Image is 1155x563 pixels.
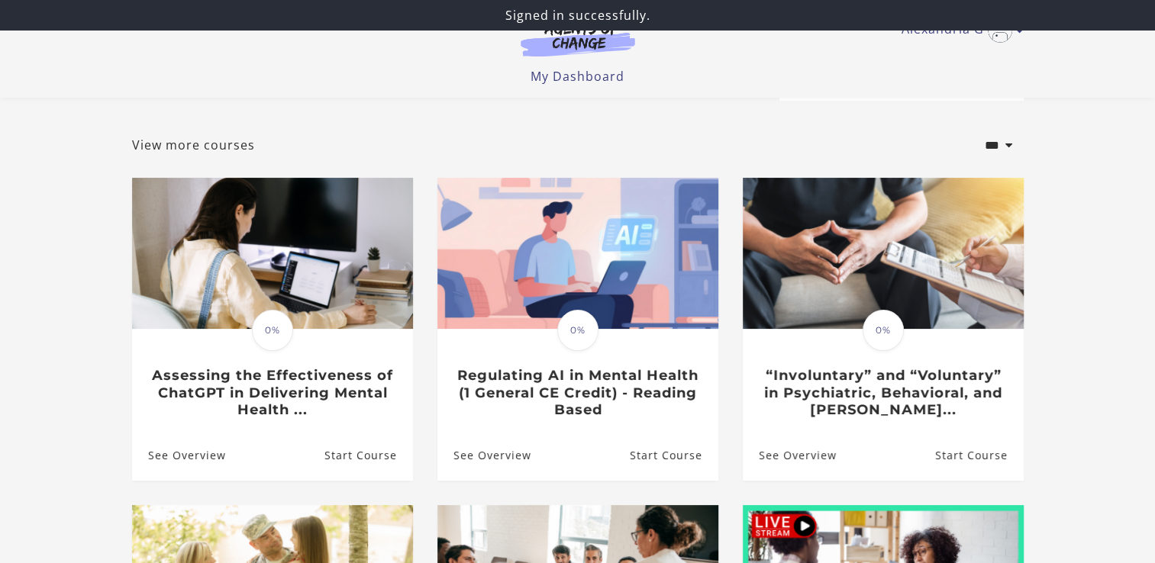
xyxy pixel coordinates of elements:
[252,310,293,351] span: 0%
[863,310,904,351] span: 0%
[902,18,1016,43] a: Toggle menu
[453,367,702,419] h3: Regulating AI in Mental Health (1 General CE Credit) - Reading Based
[743,431,837,481] a: “Involuntary” and “Voluntary” in Psychiatric, Behavioral, and Menta...: See Overview
[934,431,1023,481] a: “Involuntary” and “Voluntary” in Psychiatric, Behavioral, and Menta...: Resume Course
[437,431,531,481] a: Regulating AI in Mental Health (1 General CE Credit) - Reading Based: See Overview
[6,6,1149,24] p: Signed in successfully.
[759,367,1007,419] h3: “Involuntary” and “Voluntary” in Psychiatric, Behavioral, and [PERSON_NAME]...
[132,136,255,154] a: View more courses
[505,21,651,56] img: Agents of Change Logo
[132,431,226,481] a: Assessing the Effectiveness of ChatGPT in Delivering Mental Health ...: See Overview
[557,310,598,351] span: 0%
[629,431,718,481] a: Regulating AI in Mental Health (1 General CE Credit) - Reading Based: Resume Course
[324,431,412,481] a: Assessing the Effectiveness of ChatGPT in Delivering Mental Health ...: Resume Course
[148,367,396,419] h3: Assessing the Effectiveness of ChatGPT in Delivering Mental Health ...
[531,68,624,85] a: My Dashboard
[132,63,306,98] h2: My courses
